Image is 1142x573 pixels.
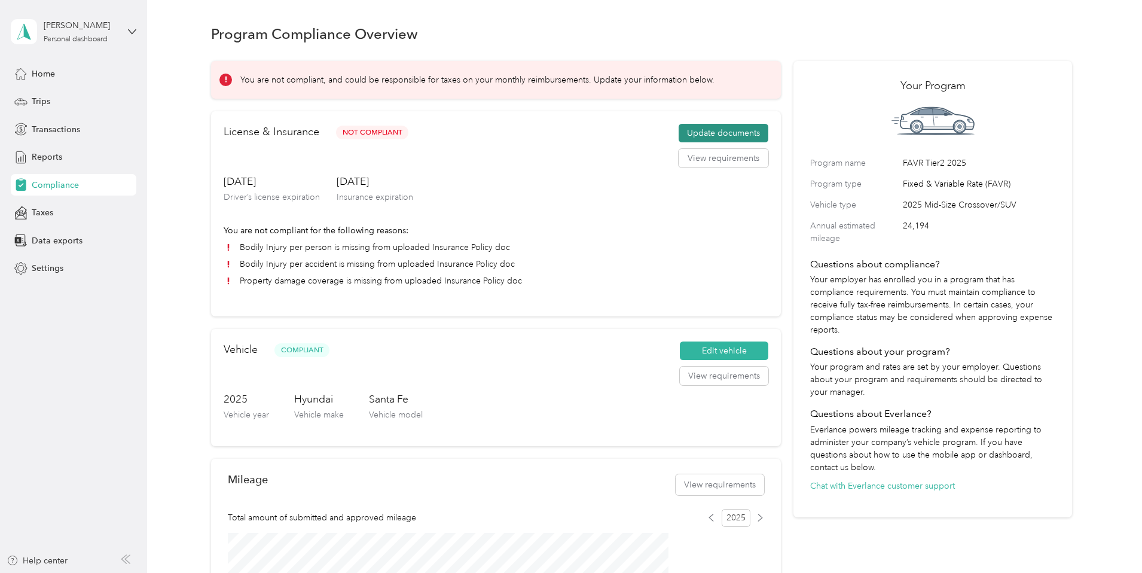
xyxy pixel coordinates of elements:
[224,174,320,189] h3: [DATE]
[676,474,764,495] button: View requirements
[44,36,108,43] div: Personal dashboard
[1075,506,1142,573] iframe: Everlance-gr Chat Button Frame
[903,199,1055,211] span: 2025 Mid-Size Crossover/SUV
[224,392,269,407] h3: 2025
[810,361,1055,398] p: Your program and rates are set by your employer. Questions about your program and requirements sh...
[680,342,768,361] button: Edit vehicle
[810,220,899,245] label: Annual estimated mileage
[32,68,55,80] span: Home
[680,367,768,386] button: View requirements
[810,423,1055,474] p: Everlance powers mileage tracking and expense reporting to administer your company’s vehicle prog...
[228,511,416,524] span: Total amount of submitted and approved mileage
[224,258,768,270] li: Bodily Injury per accident is missing from uploaded Insurance Policy doc
[903,157,1055,169] span: FAVR Tier2 2025
[810,199,899,211] label: Vehicle type
[224,191,320,203] p: Driver’s license expiration
[274,343,329,357] span: Compliant
[224,124,319,140] h2: License & Insurance
[32,262,63,275] span: Settings
[44,19,118,32] div: [PERSON_NAME]
[679,149,768,168] button: View requirements
[32,123,80,136] span: Transactions
[224,224,768,237] p: You are not compliant for the following reasons:
[7,554,68,567] button: Help center
[224,275,768,287] li: Property damage coverage is missing from uploaded Insurance Policy doc
[810,78,1055,94] h2: Your Program
[32,151,62,163] span: Reports
[294,392,344,407] h3: Hyundai
[369,409,423,421] p: Vehicle model
[337,191,413,203] p: Insurance expiration
[369,392,423,407] h3: Santa Fe
[224,409,269,421] p: Vehicle year
[903,220,1055,245] span: 24,194
[810,345,1055,359] h4: Questions about your program?
[810,407,1055,421] h4: Questions about Everlance?
[240,74,714,86] p: You are not compliant, and could be responsible for taxes on your monthly reimbursements. Update ...
[810,480,955,492] button: Chat with Everlance customer support
[810,178,899,190] label: Program type
[32,95,50,108] span: Trips
[32,206,53,219] span: Taxes
[810,157,899,169] label: Program name
[211,28,418,40] h1: Program Compliance Overview
[228,473,268,486] h2: Mileage
[336,126,408,139] span: Not Compliant
[224,342,258,358] h2: Vehicle
[810,273,1055,336] p: Your employer has enrolled you in a program that has compliance requirements. You must maintain c...
[32,179,79,191] span: Compliance
[294,409,344,421] p: Vehicle make
[722,509,750,527] span: 2025
[810,257,1055,272] h4: Questions about compliance?
[32,234,83,247] span: Data exports
[337,174,413,189] h3: [DATE]
[903,178,1055,190] span: Fixed & Variable Rate (FAVR)
[679,124,768,143] button: Update documents
[224,241,768,254] li: Bodily Injury per person is missing from uploaded Insurance Policy doc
